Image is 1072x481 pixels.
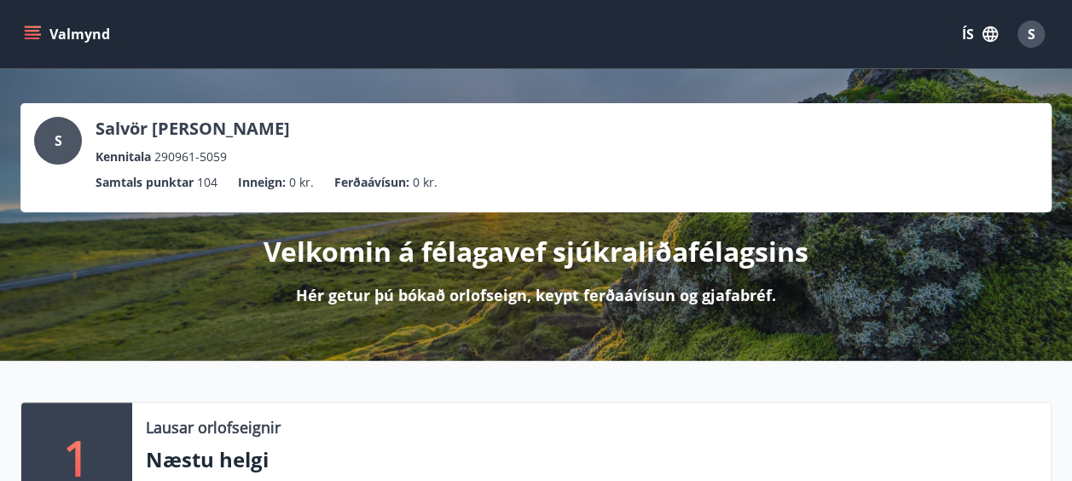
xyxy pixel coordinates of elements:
[20,19,117,49] button: menu
[289,173,314,192] span: 0 kr.
[1011,14,1052,55] button: S
[96,148,151,166] p: Kennitala
[264,233,808,270] p: Velkomin á félagavef sjúkraliðafélagsins
[1028,25,1035,43] span: S
[55,131,62,150] span: S
[96,173,194,192] p: Samtals punktar
[296,284,776,306] p: Hér getur þú bókað orlofseign, keypt ferðaávísun og gjafabréf.
[154,148,227,166] span: 290961-5059
[96,117,290,141] p: Salvör [PERSON_NAME]
[197,173,217,192] span: 104
[413,173,437,192] span: 0 kr.
[146,445,1037,474] p: Næstu helgi
[238,173,286,192] p: Inneign :
[146,416,281,438] p: Lausar orlofseignir
[953,19,1007,49] button: ÍS
[334,173,409,192] p: Ferðaávísun :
